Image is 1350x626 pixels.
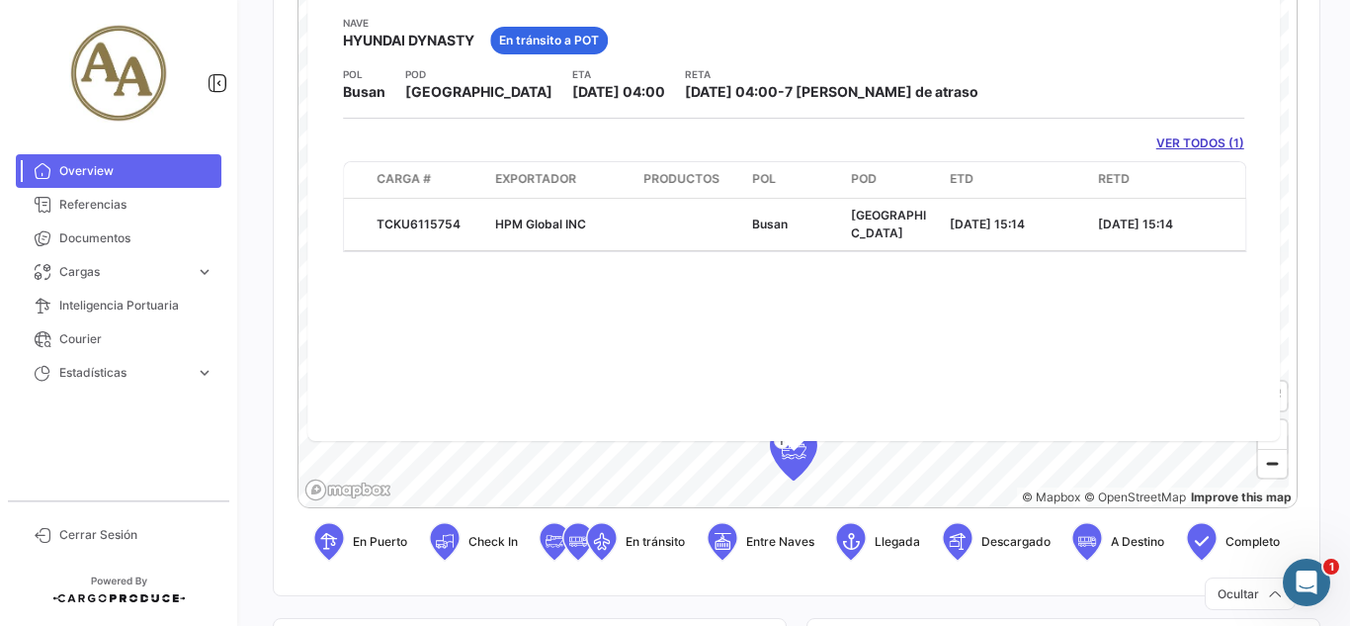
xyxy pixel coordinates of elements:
span: POL [752,170,776,188]
span: HPM Global INC [495,217,586,231]
a: Map feedback [1191,490,1292,504]
iframe: Intercom live chat [1283,559,1330,606]
span: 1 [1323,559,1339,575]
datatable-header-cell: RETD [1090,162,1238,198]
span: Cargas [59,263,188,281]
span: Referencias [59,196,213,214]
span: expand_more [196,364,213,382]
app-card-info-title: POL [343,66,385,82]
span: Busan [752,217,788,231]
datatable-header-cell: POL [744,162,843,198]
datatable-header-cell: Exportador [487,162,635,198]
datatable-header-cell: ETD [942,162,1090,198]
datatable-header-cell: POD [843,162,942,198]
a: Documentos [16,222,221,255]
span: RETD [1098,170,1130,188]
datatable-header-cell: Productos [635,162,744,198]
span: En Puerto [353,533,407,551]
a: Overview [16,154,221,188]
span: [DATE] 15:14 [1098,217,1173,231]
span: [DATE] 15:14 [950,217,1025,231]
span: Busan [343,82,385,102]
span: Entre Naves [746,533,814,551]
span: Carga # [377,170,431,188]
span: Overview [59,162,213,180]
app-card-info-title: ETA [572,66,665,82]
a: Mapbox [1022,490,1080,504]
span: Zoom out [1258,450,1287,478]
span: A Destino [1111,533,1164,551]
a: OpenStreetMap [1084,490,1186,504]
span: POD [851,170,877,188]
span: ETD [950,170,973,188]
span: [DATE] 04:00 [685,83,778,100]
span: Llegada [875,533,920,551]
span: Productos [643,170,719,188]
span: [GEOGRAPHIC_DATA] [405,82,552,102]
span: Documentos [59,229,213,247]
span: En tránsito [626,533,685,551]
span: Cerrar Sesión [59,526,213,544]
a: Courier [16,322,221,356]
app-card-info-title: RETA [685,66,978,82]
button: Zoom out [1258,449,1287,478]
span: Check In [468,533,518,551]
span: Courier [59,330,213,348]
app-card-info-title: Nave [343,15,474,31]
span: [DATE] 04:00 [572,83,665,100]
a: VER TODOS (1) [1156,134,1244,152]
span: Estadísticas [59,364,188,382]
a: Mapbox logo [304,479,391,501]
img: 852fc388-10ad-47fd-b232-e98225ca49a8.jpg [69,24,168,123]
span: Exportador [495,170,576,188]
datatable-header-cell: Carga # [369,162,487,198]
span: - [778,83,785,100]
a: Inteligencia Portuaria [16,289,221,322]
span: 7 [PERSON_NAME] de atraso [785,83,978,100]
div: TCKU6115754 [377,216,479,233]
span: HYUNDAI DYNASTY [343,31,474,50]
span: En tránsito a POT [499,32,599,49]
span: [GEOGRAPHIC_DATA] [851,208,926,240]
div: Map marker [770,421,817,481]
span: Inteligencia Portuaria [59,297,213,314]
span: expand_more [196,263,213,281]
button: Ocultar [1205,578,1296,610]
a: Referencias [16,188,221,222]
app-card-info-title: POD [405,66,552,82]
span: Descargado [981,533,1051,551]
span: Completo [1225,533,1280,551]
